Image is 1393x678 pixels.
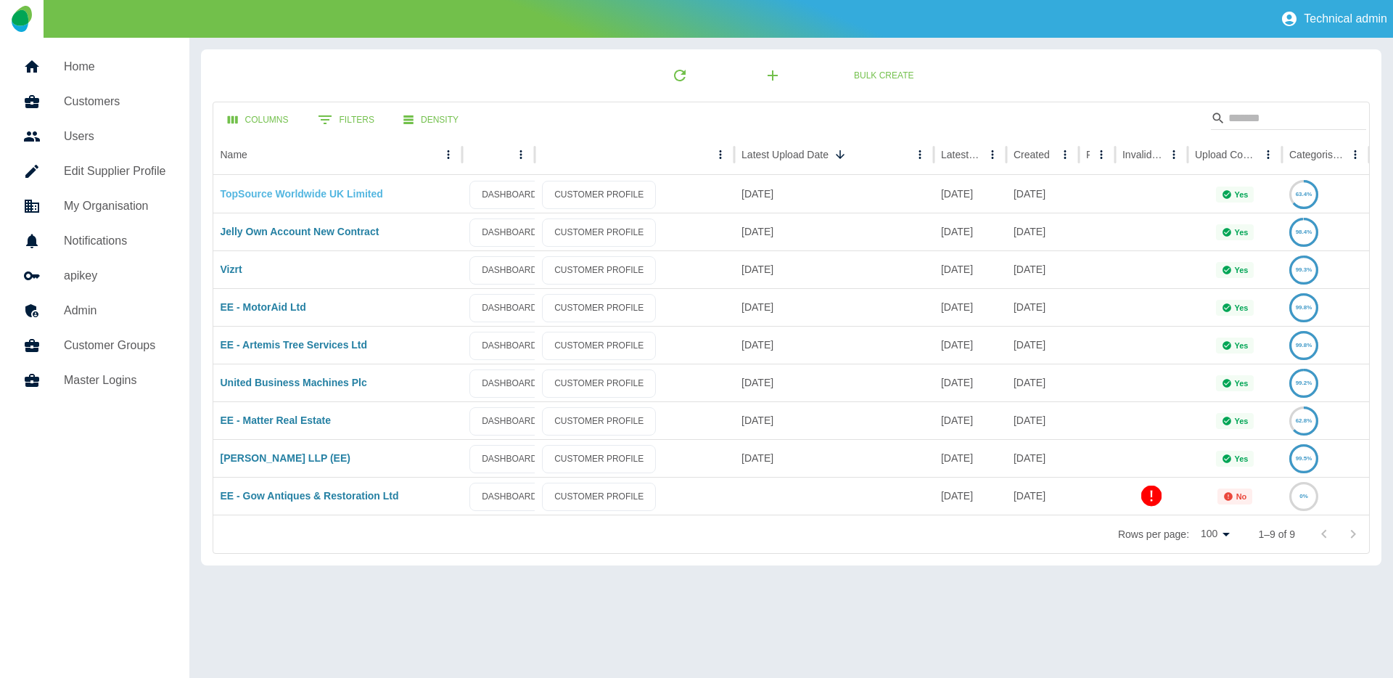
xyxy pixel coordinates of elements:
[1296,266,1312,273] text: 99.3%
[734,250,934,288] div: 16 Sep 2025
[392,107,470,134] button: Density
[64,197,166,215] h5: My Organisation
[542,256,656,285] a: CUSTOMER PROFILE
[734,175,934,213] div: 16 Sep 2025
[1164,144,1184,165] button: Invalid Creds column menu
[1235,379,1249,388] p: Yes
[469,445,549,473] a: DASHBOARD
[842,62,925,89] a: Bulk Create
[734,288,934,326] div: 16 Sep 2025
[64,372,166,389] h5: Master Logins
[1304,12,1387,25] p: Technical admin
[1296,229,1312,235] text: 98.4%
[469,256,549,285] a: DASHBOARD
[542,483,656,511] a: CUSTOMER PROFILE
[934,326,1006,364] div: 23 Aug 2025
[1055,144,1075,165] button: Created column menu
[469,407,549,436] a: DASHBOARD
[734,213,934,250] div: 16 Sep 2025
[1006,364,1079,401] div: 12 Sep 2025
[1296,304,1312,311] text: 99.8%
[12,363,178,398] a: Master Logins
[1211,107,1366,133] div: Search
[221,377,367,388] a: United Business Machines Plc
[934,364,1006,401] div: 11 Sep 2025
[1091,144,1111,165] button: Ref column menu
[734,439,934,477] div: 16 Sep 2025
[1299,493,1308,499] text: 0%
[1296,380,1312,386] text: 99.2%
[1289,301,1318,313] a: 99.8%
[221,149,247,160] div: Name
[12,258,178,293] a: apikey
[64,93,166,110] h5: Customers
[1289,339,1318,351] a: 99.8%
[1258,527,1295,542] p: 1–9 of 9
[64,267,166,285] h5: apikey
[1086,149,1090,160] div: Ref
[741,149,829,160] div: Latest Upload Date
[1006,477,1079,515] div: 12 Sep 2025
[12,84,178,119] a: Customers
[734,401,934,439] div: 16 Sep 2025
[542,369,656,398] a: CUSTOMER PROFILE
[1296,191,1312,197] text: 63.4%
[221,301,306,313] a: EE - MotorAid Ltd
[64,232,166,250] h5: Notifications
[1289,264,1318,275] a: 99.3%
[1006,401,1079,439] div: 12 Sep 2025
[542,445,656,473] a: CUSTOMER PROFILE
[830,144,850,165] button: Sort
[1289,226,1318,237] a: 98.4%
[734,364,934,401] div: 16 Sep 2025
[64,337,166,354] h5: Customer Groups
[1006,439,1079,477] div: 12 Sep 2025
[1118,527,1189,542] p: Rows per page:
[1236,492,1247,501] p: No
[1235,303,1249,312] p: Yes
[12,154,178,189] a: Edit Supplier Profile
[542,218,656,247] a: CUSTOMER PROFILE
[469,483,549,511] a: DASHBOARD
[12,189,178,224] a: My Organisation
[216,107,300,134] button: Select columns
[1289,188,1318,200] a: 63.4%
[1006,326,1079,364] div: 12 Sep 2025
[1235,190,1249,199] p: Yes
[934,250,1006,288] div: 27 Sep 2025
[12,224,178,258] a: Notifications
[934,477,1006,515] div: 16 Sep 2025
[1195,523,1235,544] div: 100
[1195,149,1257,160] div: Upload Complete
[734,326,934,364] div: 16 Sep 2025
[542,181,656,209] a: CUSTOMER PROFILE
[12,6,31,32] img: Logo
[1289,149,1344,160] div: Categorised
[469,181,549,209] a: DASHBOARD
[542,294,656,322] a: CUSTOMER PROFILE
[1235,266,1249,274] p: Yes
[1289,452,1318,464] a: 99.5%
[1006,250,1079,288] div: 12 Sep 2025
[910,144,930,165] button: Latest Upload Date column menu
[221,339,368,351] a: EE - Artemis Tree Services Ltd
[221,264,242,275] a: Vizrt
[934,401,1006,439] div: 24 Aug 2025
[710,144,731,165] button: column menu
[64,58,166,75] h5: Home
[1217,489,1253,505] div: Not all required reports for this customer were uploaded for the latest usage month.
[1235,454,1249,463] p: Yes
[1235,228,1249,237] p: Yes
[1006,175,1079,213] div: 16 Sep 2025
[469,218,549,247] a: DASHBOARD
[1289,414,1318,426] a: 62.8%
[982,144,1003,165] button: Latest Usage column menu
[1006,288,1079,326] div: 12 Sep 2025
[1289,377,1318,388] a: 99.2%
[221,188,383,200] a: TopSource Worldwide UK Limited
[934,213,1006,250] div: 30 Aug 2025
[1235,341,1249,350] p: Yes
[221,414,332,426] a: EE - Matter Real Estate
[1345,144,1365,165] button: Categorised column menu
[12,119,178,154] a: Users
